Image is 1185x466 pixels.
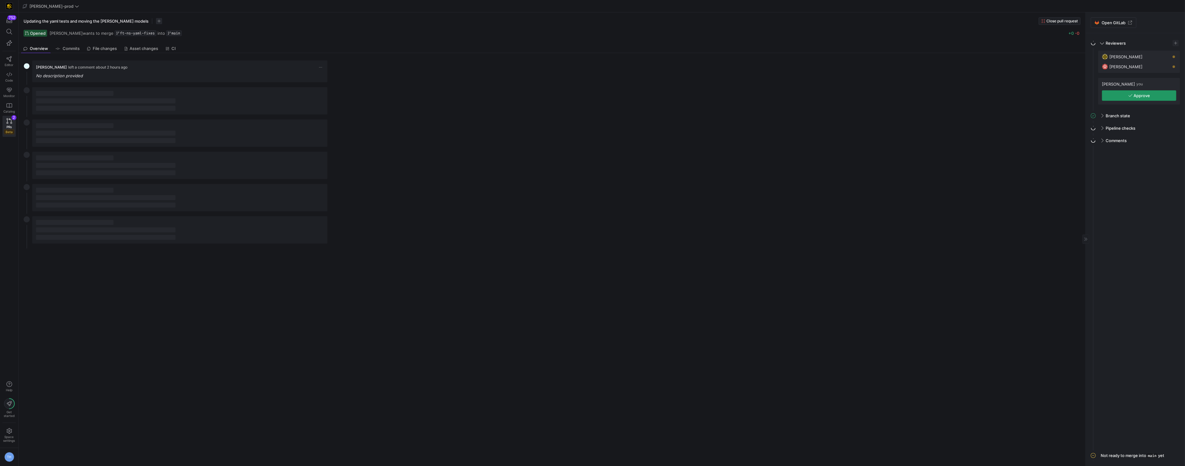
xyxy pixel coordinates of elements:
[1106,41,1126,46] span: Reviewers
[29,4,73,9] span: [PERSON_NAME]-prod
[4,410,15,418] span: Get started
[1068,31,1074,36] span: +0
[2,69,16,85] a: Code
[1102,82,1135,87] span: [PERSON_NAME]
[1102,90,1176,101] button: Approve
[36,65,67,69] span: [PERSON_NAME]
[7,15,16,20] div: 752
[93,47,117,51] span: File changes
[50,31,83,36] span: [PERSON_NAME]
[5,78,13,82] span: Code
[3,94,15,98] span: Monitor
[2,85,16,100] a: Monitor
[1091,38,1180,48] mat-expansion-panel-header: Reviewers
[1102,64,1108,70] img: https://secure.gravatar.com/avatar/06bbdcc80648188038f39f089a7f59ad47d850d77952c7f0d8c4f0bc45aa9b...
[1091,450,1180,461] mat-expansion-panel-header: Not ready to merge intomainyet
[5,63,14,67] span: Editor
[2,15,16,26] button: 752
[4,452,14,462] div: TH
[1039,17,1081,25] button: Close pull request
[2,54,16,69] a: Editor
[171,31,180,35] span: main
[1075,31,1079,36] span: -0
[30,31,46,36] span: Opened
[1091,136,1180,146] mat-expansion-panel-header: Comments
[1109,64,1143,69] span: [PERSON_NAME]
[4,129,14,134] span: Beta
[2,425,16,445] a: Spacesettings
[1136,82,1143,86] span: you
[1106,113,1130,118] span: Branch state
[1109,54,1143,59] span: [PERSON_NAME]
[50,31,113,36] span: wants to merge
[166,30,182,36] a: main
[5,388,13,392] span: Help
[2,379,16,395] button: Help
[1046,19,1078,23] span: Close pull request
[21,2,81,10] button: [PERSON_NAME]-prod
[2,116,16,137] a: PRsBeta2
[120,31,155,35] span: ft-ns-yaml-fixes
[2,450,16,464] button: TH
[1134,93,1150,98] span: Approve
[7,125,12,129] span: PRs
[1091,111,1180,121] mat-expansion-panel-header: Branch state
[171,47,176,51] span: CI
[1106,138,1127,143] span: Comments
[2,1,16,11] a: https://storage.googleapis.com/y42-prod-data-exchange/images/uAsz27BndGEK0hZWDFeOjoxA7jCwgK9jE472...
[158,31,165,36] span: into
[1091,123,1180,133] mat-expansion-panel-header: Pipeline checks
[3,435,15,442] span: Space settings
[1091,17,1136,28] a: Open GitLab
[36,73,83,78] em: No description provided
[6,3,12,9] img: https://storage.googleapis.com/y42-prod-data-exchange/images/uAsz27BndGEK0hZWDFeOjoxA7jCwgK9jE472...
[1106,126,1135,131] span: Pipeline checks
[130,47,158,51] span: Asset changes
[1091,51,1180,111] div: Reviewers
[3,110,15,113] span: Catalog
[63,47,80,51] span: Commits
[68,65,95,69] span: left a comment
[1102,20,1125,25] span: Open GitLab
[30,47,48,51] span: Overview
[1101,453,1164,459] div: Not ready to merge into yet
[24,63,30,69] img: https://secure.gravatar.com/avatar/93624b85cfb6a0d6831f1d6e8dbf2768734b96aa2308d2c902a4aae71f619b...
[1146,453,1158,459] span: main
[1102,54,1108,60] img: https://secure.gravatar.com/avatar/332e4ab4f8f73db06c2cf0bfcf19914be04f614aded7b53ca0c4fd3e75c0e2...
[2,100,16,116] a: Catalog
[115,30,156,36] a: ft-ns-yaml-fixes
[2,396,16,420] button: Getstarted
[96,65,127,69] span: about 2 hours ago
[11,115,16,120] div: 2
[24,19,149,24] span: Updating the yaml tests and moving the [PERSON_NAME] models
